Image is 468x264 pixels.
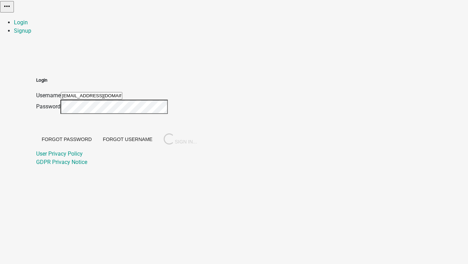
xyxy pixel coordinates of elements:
[158,131,203,148] button: SIGN IN...
[36,92,61,99] label: Username
[14,27,31,34] a: Signup
[36,150,83,157] a: User Privacy Policy
[36,159,87,165] a: GDPR Privacy Notice
[14,19,28,26] a: Login
[164,139,197,145] span: SIGN IN...
[36,133,97,146] button: Forgot Password
[36,103,60,110] label: Password
[36,77,203,84] h5: Login
[3,2,11,10] i: more_horiz
[97,133,158,146] button: Forgot Username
